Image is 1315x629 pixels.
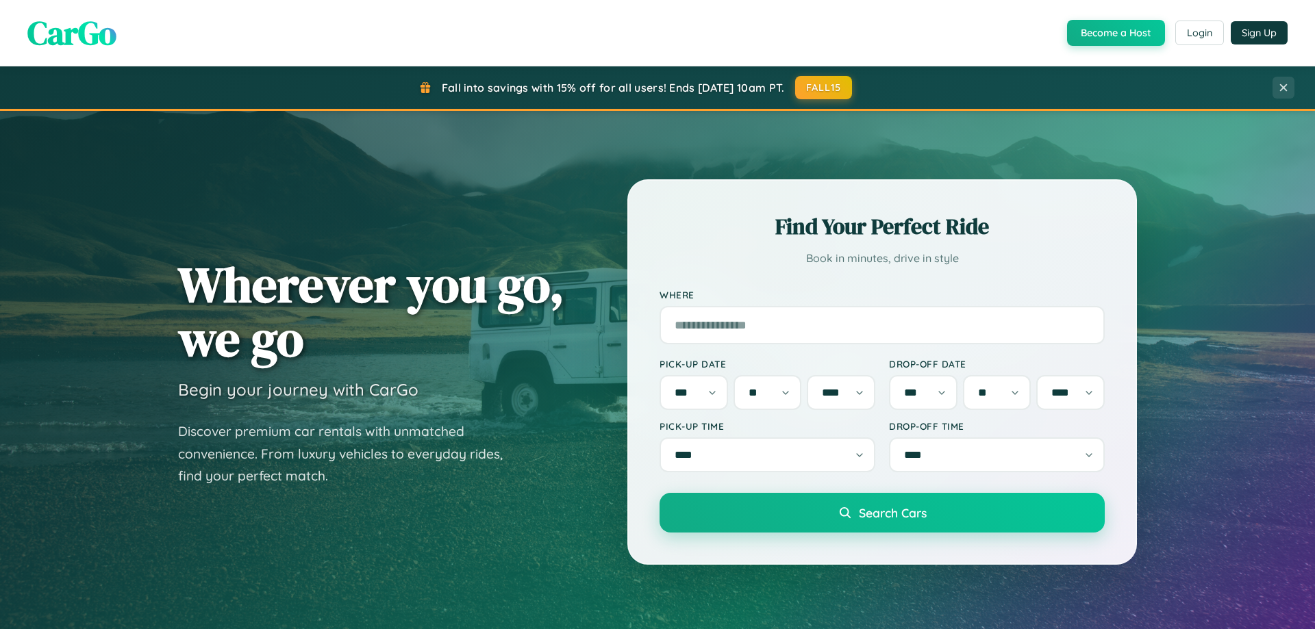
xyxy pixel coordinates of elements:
label: Where [660,289,1105,300]
button: FALL15 [795,76,853,99]
span: Search Cars [859,505,927,520]
h1: Wherever you go, we go [178,257,564,365]
p: Book in minutes, drive in style [660,248,1105,268]
p: Discover premium car rentals with unmatched convenience. From luxury vehicles to everyday rides, ... [178,420,521,487]
label: Drop-off Time [889,420,1105,432]
h3: Begin your journey with CarGo [178,379,418,400]
label: Pick-up Date [660,358,875,370]
span: CarGo [27,10,116,55]
h2: Find Your Perfect Ride [660,211,1105,242]
button: Search Cars [660,493,1105,532]
span: Fall into savings with 15% off for all users! Ends [DATE] 10am PT. [442,81,785,94]
button: Become a Host [1067,20,1165,46]
label: Drop-off Date [889,358,1105,370]
label: Pick-up Time [660,420,875,432]
button: Login [1175,21,1224,45]
button: Sign Up [1231,21,1288,44]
